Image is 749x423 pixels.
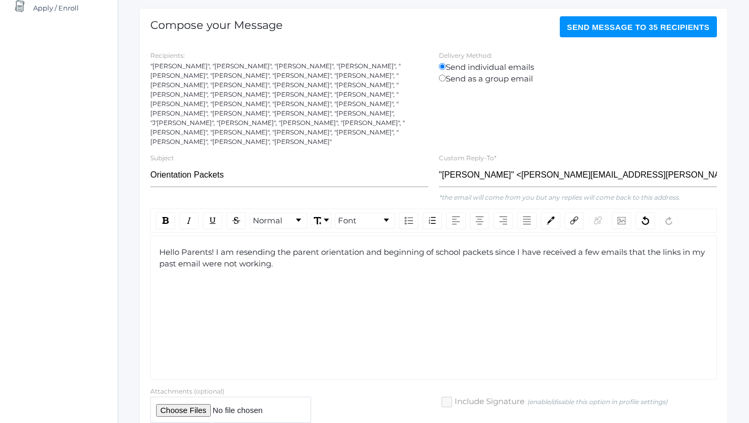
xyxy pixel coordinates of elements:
[311,213,332,229] div: rdw-dropdown
[159,246,709,270] div: rdw-editor
[470,212,489,229] div: Center
[227,212,246,229] div: Strikethrough
[562,212,610,229] div: rdw-link-control
[335,213,395,229] div: rdw-dropdown
[156,212,175,229] div: Bold
[446,212,466,229] div: Left
[250,213,307,229] div: rdw-dropdown
[309,212,333,229] div: rdw-font-size-control
[439,75,446,81] input: Send as a group email
[442,397,452,407] input: Include Signature(enable/disable this option in profile settings)
[253,215,282,227] span: Normal
[539,212,562,229] div: rdw-color-picker
[333,212,397,229] div: rdw-font-family-control
[612,212,631,229] div: Image
[439,154,497,162] label: Custom Reply-To*
[439,51,493,59] label: Delivery Method:
[610,212,633,229] div: rdw-image-control
[565,212,584,229] div: Link
[439,73,717,85] label: Send as a group email
[560,16,717,37] button: Send Message to 35 recipients
[423,212,442,229] div: Ordered
[203,212,222,229] div: Underline
[150,19,283,31] h1: Compose your Message
[444,212,539,229] div: rdw-textalign-control
[150,387,224,395] label: Attachments (optional)
[338,215,356,227] span: Font
[311,213,331,228] a: Font Size
[248,212,309,229] div: rdw-block-control
[150,209,717,380] div: rdw-wrapper
[635,212,655,229] div: Undo
[659,212,679,229] div: Redo
[335,213,395,228] a: Font
[517,212,537,229] div: Justify
[439,163,717,187] input: "Full Name" <email@email.com>
[150,51,185,59] label: Recipients:
[250,213,307,228] a: Block Type
[439,61,717,74] label: Send individual emails
[567,23,710,32] span: Send Message to 35 recipients
[439,63,446,70] input: Send individual emails
[527,397,668,407] em: (enable/disable this option in profile settings)
[153,212,248,229] div: rdw-inline-control
[397,212,444,229] div: rdw-list-control
[452,396,525,409] span: Include Signature
[179,212,199,229] div: Italic
[588,212,608,229] div: Unlink
[150,61,428,147] div: "[PERSON_NAME]", "[PERSON_NAME]", "[PERSON_NAME]", "[PERSON_NAME]", "[PERSON_NAME]", "[PERSON_NAM...
[159,247,707,269] span: Hello Parents! I am resending the parent orientation and beginning of school packets since I have...
[399,212,418,229] div: Unordered
[494,212,513,229] div: Right
[150,154,174,162] label: Subject
[439,193,680,201] em: *the email will come from you but any replies will come back to this address.
[633,212,681,229] div: rdw-history-control
[150,209,717,233] div: rdw-toolbar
